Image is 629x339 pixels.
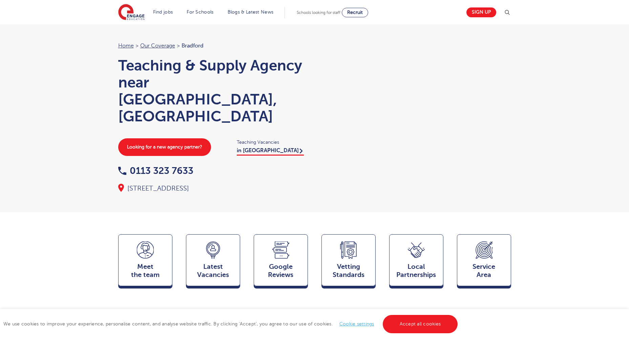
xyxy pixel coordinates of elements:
[118,184,308,193] div: [STREET_ADDRESS]
[383,315,458,333] a: Accept all cookies
[237,138,308,146] span: Teaching Vacancies
[118,43,134,49] a: Home
[321,234,376,289] a: VettingStandards
[254,234,308,289] a: GoogleReviews
[118,4,145,21] img: Engage Education
[140,43,175,49] a: Our coverage
[190,263,236,279] span: Latest Vacancies
[257,263,304,279] span: Google Reviews
[177,43,180,49] span: >
[347,10,363,15] span: Recruit
[153,9,173,15] a: Find jobs
[457,234,511,289] a: ServiceArea
[297,10,340,15] span: Schools looking for staff
[122,263,169,279] span: Meet the team
[342,8,368,17] a: Recruit
[389,234,443,289] a: Local Partnerships
[118,57,308,125] h1: Teaching & Supply Agency near [GEOGRAPHIC_DATA], [GEOGRAPHIC_DATA]
[466,7,496,17] a: Sign up
[461,263,507,279] span: Service Area
[118,41,308,50] nav: breadcrumb
[325,263,372,279] span: Vetting Standards
[187,9,213,15] a: For Schools
[3,321,459,326] span: We use cookies to improve your experience, personalise content, and analyse website traffic. By c...
[237,147,304,156] a: in [GEOGRAPHIC_DATA]
[118,138,211,156] a: Looking for a new agency partner?
[135,43,139,49] span: >
[186,234,240,289] a: LatestVacancies
[393,263,440,279] span: Local Partnerships
[118,165,193,176] a: 0113 323 7633
[182,43,204,49] span: Bradford
[339,321,374,326] a: Cookie settings
[228,9,274,15] a: Blogs & Latest News
[118,234,172,289] a: Meetthe team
